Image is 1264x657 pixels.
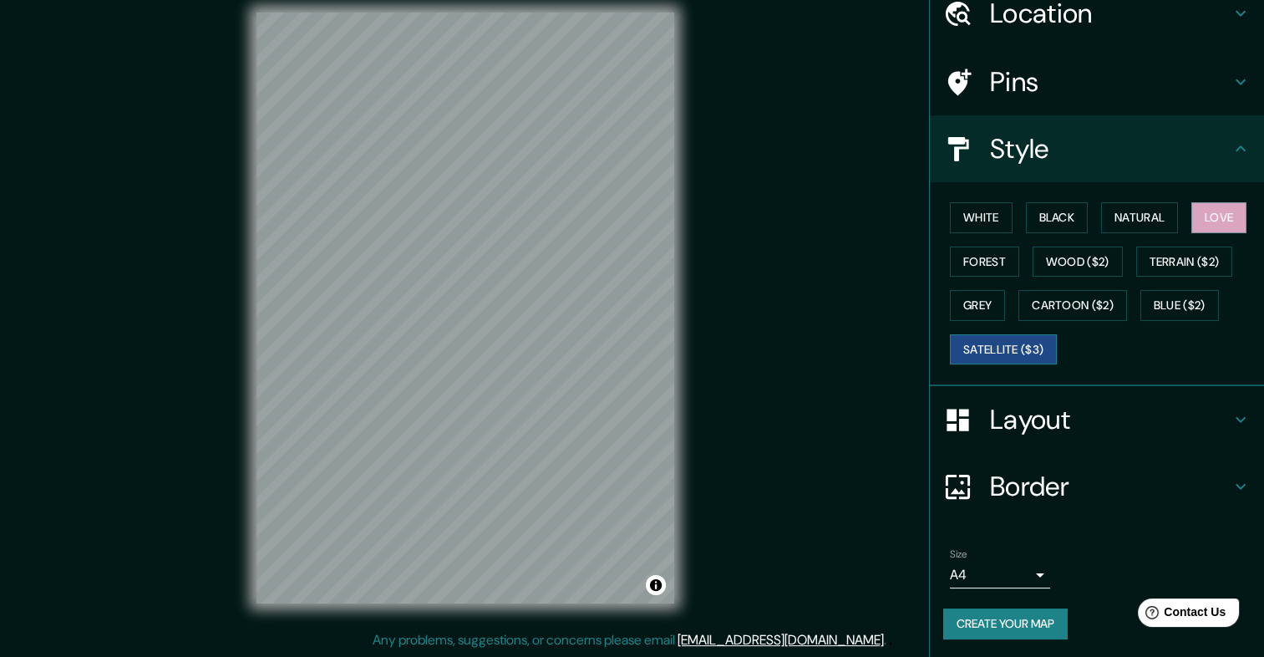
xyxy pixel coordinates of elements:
button: Toggle attribution [646,575,666,595]
button: Create your map [943,609,1068,639]
h4: Layout [990,403,1231,436]
iframe: Help widget launcher [1115,592,1246,639]
h4: Pins [990,65,1231,99]
canvas: Map [256,13,674,604]
label: Size [950,547,967,562]
div: . [889,630,892,650]
button: Forest [950,247,1019,278]
button: Black [1026,202,1089,233]
button: Natural [1101,202,1178,233]
h4: Style [990,132,1231,166]
button: Wood ($2) [1033,247,1123,278]
button: Blue ($2) [1140,290,1219,321]
h4: Border [990,470,1231,503]
div: Layout [930,386,1264,453]
div: Border [930,453,1264,520]
p: Any problems, suggestions, or concerns please email . [373,630,886,650]
button: Love [1191,202,1246,233]
button: White [950,202,1013,233]
button: Terrain ($2) [1136,247,1233,278]
button: Cartoon ($2) [1018,290,1127,321]
a: [EMAIL_ADDRESS][DOMAIN_NAME] [678,631,884,649]
div: Style [930,115,1264,182]
button: Grey [950,290,1005,321]
div: A4 [950,562,1050,588]
div: . [886,630,889,650]
div: Pins [930,48,1264,115]
button: Satellite ($3) [950,334,1057,365]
